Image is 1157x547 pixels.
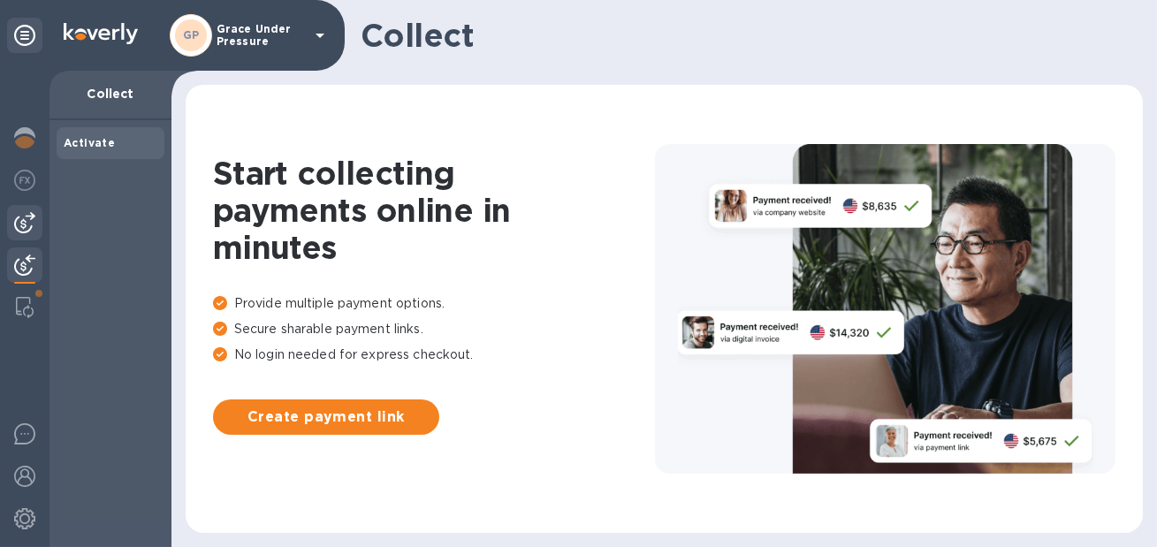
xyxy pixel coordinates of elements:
[64,23,138,44] img: Logo
[217,23,305,48] p: Grace Under Pressure
[7,18,42,53] div: Unpin categories
[213,294,655,313] p: Provide multiple payment options.
[64,136,115,149] b: Activate
[64,85,157,103] p: Collect
[183,28,200,42] b: GP
[213,399,439,435] button: Create payment link
[213,320,655,338] p: Secure sharable payment links.
[213,346,655,364] p: No login needed for express checkout.
[14,170,35,191] img: Foreign exchange
[227,406,425,428] span: Create payment link
[361,17,1129,54] h1: Collect
[213,155,655,266] h1: Start collecting payments online in minutes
